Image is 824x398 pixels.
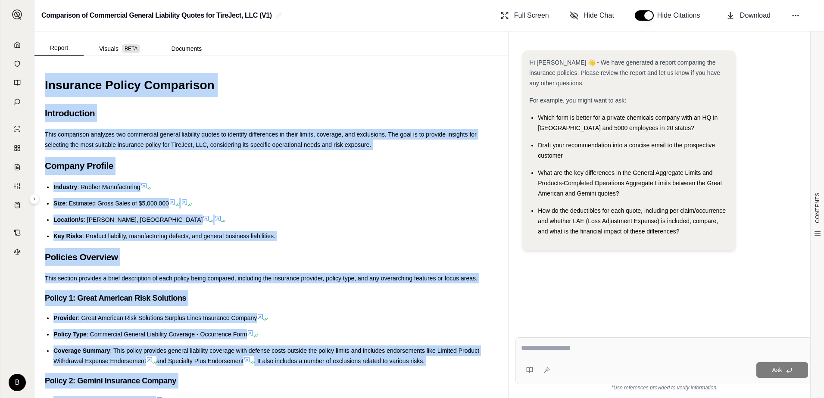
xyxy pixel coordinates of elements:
a: Prompt Library [6,74,29,91]
span: Coverage Summary [53,347,110,354]
button: Visuals [84,42,156,56]
span: : Estimated Gross Sales of $5,000,000 [66,200,169,207]
span: . It also includes a number of exclusions related to various risks. [254,358,424,364]
span: and Specialty Plus Endorsement [156,358,243,364]
span: Policy Type [53,331,87,338]
span: Size [53,200,66,207]
a: Home [6,36,29,53]
span: Hi [PERSON_NAME] 👋 - We have generated a report comparing the insurance policies. Please review t... [529,59,720,87]
a: Single Policy [6,121,29,138]
span: Ask [772,367,782,373]
span: Hide Citations [657,10,705,21]
span: : Commercial General Liability Coverage - Occurrence Form [87,331,247,338]
span: : Great American Risk Solutions Surplus Lines Insurance Company [78,314,257,321]
a: Contract Analysis [6,224,29,241]
span: This comparison analyzes two commercial general liability quotes to identify differences in their... [45,131,477,148]
a: Legal Search Engine [6,243,29,260]
span: CONTENTS [814,193,821,223]
span: Industry [53,183,77,190]
button: Documents [156,42,217,56]
span: Hide Chat [584,10,614,21]
button: Download [723,7,774,24]
img: Expand sidebar [12,9,22,20]
span: : [PERSON_NAME], [GEOGRAPHIC_DATA] [84,216,203,223]
button: Full Screen [497,7,552,24]
span: How do the deductibles for each quote, including per claim/occurrence and whether LAE (Loss Adjus... [538,207,726,235]
span: Key Risks [53,233,82,239]
a: Claim Coverage [6,159,29,176]
button: Expand sidebar [9,6,26,23]
span: Draft your recommendation into a concise email to the prospective customer [538,142,715,159]
span: Provider [53,314,78,321]
h2: Policies Overview [45,248,498,266]
a: Documents Vault [6,55,29,72]
h1: Insurance Policy Comparison [45,73,498,97]
span: Location/s [53,216,84,223]
button: Ask [756,362,808,378]
a: Chat [6,93,29,110]
span: : Rubber Manufacturing [77,183,140,190]
span: What are the key differences in the General Aggregate Limits and Products-Completed Operations Ag... [538,169,722,197]
button: Report [34,41,84,56]
span: Full Screen [514,10,549,21]
h3: Policy 2: Gemini Insurance Company [45,373,498,389]
h2: Introduction [45,104,498,122]
h3: Policy 1: Great American Risk Solutions [45,290,498,306]
a: Policy Comparisons [6,140,29,157]
span: : Product liability, manufacturing defects, and general business liabilities. [82,233,275,239]
span: This section provides a brief description of each policy being compared, including the insurance ... [45,275,478,282]
a: Custom Report [6,177,29,195]
div: *Use references provided to verify information. [515,384,814,391]
span: BETA [122,44,140,53]
button: Expand sidebar [29,194,40,204]
div: B [9,374,26,391]
h2: Comparison of Commercial General Liability Quotes for TireJect, LLC (V1) [41,8,272,23]
a: Coverage Table [6,196,29,214]
h2: Company Profile [45,157,498,175]
span: For example, you might want to ask: [529,97,626,104]
span: Download [740,10,771,21]
span: Which form is better for a private chemicals company with an HQ in [GEOGRAPHIC_DATA] and 5000 emp... [538,114,718,131]
button: Hide Chat [566,7,618,24]
span: : This policy provides general liability coverage with defense costs outside the policy limits an... [53,347,479,364]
